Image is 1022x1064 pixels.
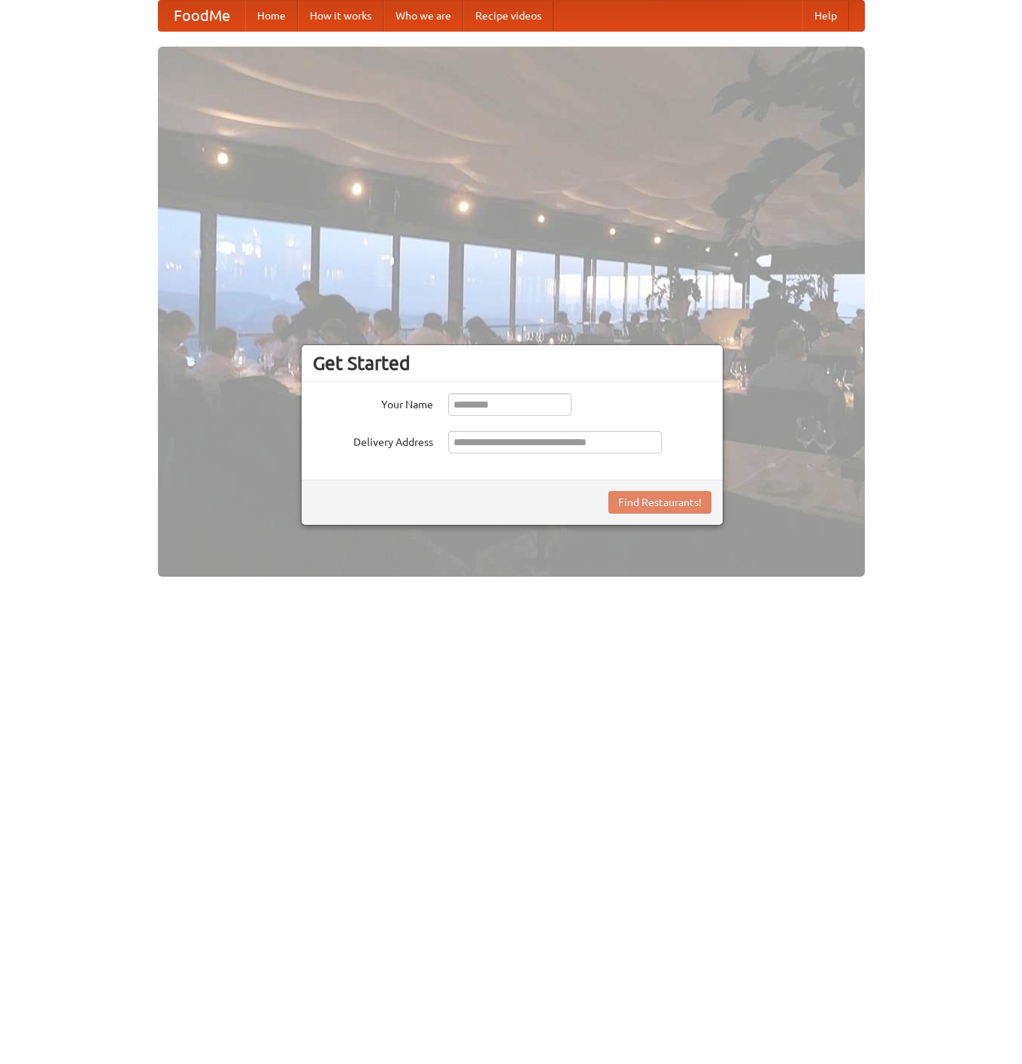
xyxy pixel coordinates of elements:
[463,1,553,31] a: Recipe videos
[313,431,433,450] label: Delivery Address
[802,1,849,31] a: Help
[313,393,433,412] label: Your Name
[245,1,298,31] a: Home
[298,1,384,31] a: How it works
[159,1,245,31] a: FoodMe
[313,352,711,374] h3: Get Started
[384,1,463,31] a: Who we are
[608,491,711,514] button: Find Restaurants!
